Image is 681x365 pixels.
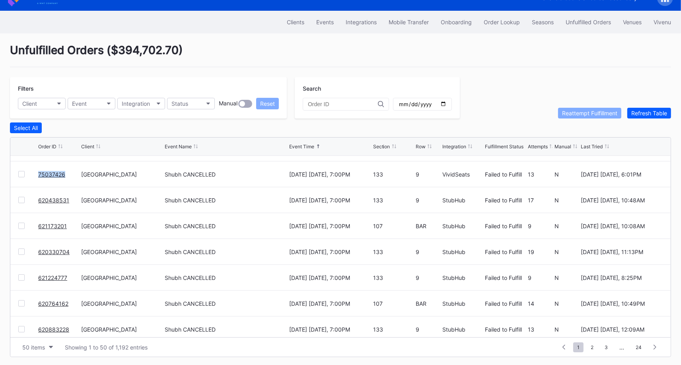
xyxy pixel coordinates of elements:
div: Seasons [532,19,554,25]
div: Event Time [289,144,314,149]
div: Integrations [346,19,377,25]
span: 24 [632,342,646,352]
div: Order Lookup [484,19,520,25]
div: Attempts [528,144,548,149]
div: 14 [528,300,553,307]
div: [GEOGRAPHIC_DATA] [81,223,163,229]
a: 621173201 [38,223,67,229]
a: Onboarding [435,15,478,29]
div: Onboarding [441,19,472,25]
div: Status [171,100,188,107]
a: 620764162 [38,300,68,307]
div: BAR [416,300,440,307]
button: Events [310,15,340,29]
div: 9 [416,249,440,255]
div: StubHub [442,197,483,204]
div: Unfulfilled Orders ( $394,702.70 ) [10,43,671,67]
a: 75037426 [38,171,65,178]
div: 133 [373,249,414,255]
div: BAR [416,223,440,229]
div: Integration [442,144,466,149]
button: Reset [256,98,279,109]
div: [DATE] [DATE], 7:00PM [289,300,371,307]
div: Shubh CANCELLED [165,223,216,229]
div: 19 [528,249,553,255]
div: Client [81,144,94,149]
div: 17 [528,197,553,204]
div: [DATE] [DATE], 10:48AM [581,197,663,204]
a: 621224777 [38,274,67,281]
button: Mobile Transfer [383,15,435,29]
div: Clients [287,19,304,25]
div: Event [72,100,87,107]
div: [GEOGRAPHIC_DATA] [81,326,163,333]
div: Failed to Fulfill [485,274,526,281]
div: Refresh Table [631,110,667,116]
a: 620883228 [38,326,69,333]
input: Order ID [308,101,378,107]
div: Filters [18,85,279,92]
div: StubHub [442,300,483,307]
div: Shubh CANCELLED [165,171,216,178]
div: N [555,326,579,333]
div: StubHub [442,326,483,333]
div: Reset [260,100,275,107]
div: 9 [416,197,440,204]
a: 620438531 [38,197,69,204]
div: Integration [122,100,150,107]
div: Order ID [38,144,56,149]
button: Clients [281,15,310,29]
span: 3 [601,342,612,352]
div: [GEOGRAPHIC_DATA] [81,197,163,204]
div: Shubh CANCELLED [165,300,216,307]
div: 9 [416,326,440,333]
div: 9 [416,274,440,281]
div: Fulfillment Status [485,144,524,149]
button: Integrations [340,15,383,29]
button: Order Lookup [478,15,526,29]
div: 107 [373,300,414,307]
div: 133 [373,197,414,204]
div: N [555,223,579,229]
button: Vivenu [648,15,677,29]
div: N [555,197,579,204]
div: Failed to Fulfill [485,300,526,307]
div: Events [316,19,334,25]
a: 620330704 [38,249,70,255]
div: 107 [373,223,414,229]
div: [DATE] [DATE], 10:08AM [581,223,663,229]
div: StubHub [442,274,483,281]
div: [GEOGRAPHIC_DATA] [81,249,163,255]
div: [DATE] [DATE], 7:00PM [289,223,371,229]
div: 133 [373,171,414,178]
div: Failed to Fulfill [485,223,526,229]
button: Reattempt Fulfillment [558,108,621,118]
button: 50 items [18,342,57,353]
div: Shubh CANCELLED [165,249,216,255]
div: StubHub [442,249,483,255]
div: Section [373,144,390,149]
div: [DATE] [DATE], 7:00PM [289,326,371,333]
button: Status [167,98,215,109]
div: [DATE] [DATE], 7:00PM [289,197,371,204]
div: Shubh CANCELLED [165,274,216,281]
div: Search [303,85,452,92]
div: Unfulfilled Orders [566,19,611,25]
div: 9 [416,171,440,178]
div: 133 [373,326,414,333]
div: 9 [528,274,553,281]
div: [DATE] [DATE], 10:49PM [581,300,663,307]
div: 13 [528,171,553,178]
div: Failed to Fulfill [485,197,526,204]
div: Select All [14,124,38,131]
div: StubHub [442,223,483,229]
div: [GEOGRAPHIC_DATA] [81,171,163,178]
div: 13 [528,326,553,333]
div: VividSeats [442,171,483,178]
span: 1 [573,342,584,352]
div: [DATE] [DATE], 8:25PM [581,274,663,281]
